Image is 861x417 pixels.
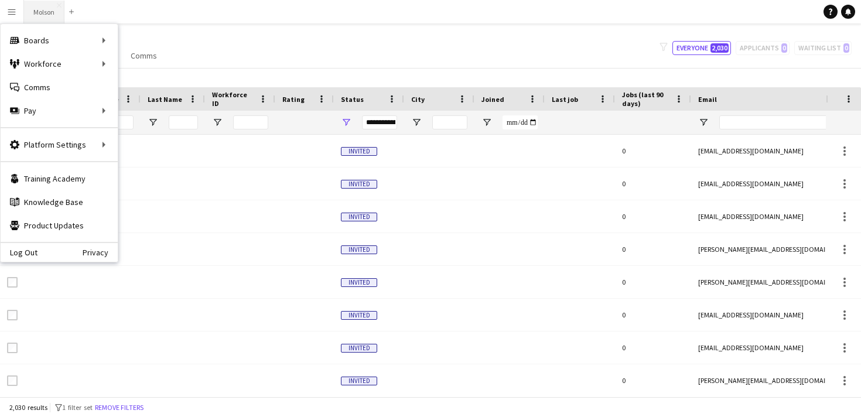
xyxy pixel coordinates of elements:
[7,343,18,353] input: Row Selection is disabled for this row (unchecked)
[233,115,268,129] input: Workforce ID Filter Input
[615,200,691,233] div: 0
[341,278,377,287] span: Invited
[1,76,118,99] a: Comms
[104,115,134,129] input: First Name Filter Input
[62,403,93,412] span: 1 filter set
[341,245,377,254] span: Invited
[615,233,691,265] div: 0
[131,50,157,61] span: Comms
[1,167,118,190] a: Training Academy
[341,311,377,320] span: Invited
[615,299,691,331] div: 0
[698,95,717,104] span: Email
[1,190,118,214] a: Knowledge Base
[93,401,146,414] button: Remove filters
[1,214,118,237] a: Product Updates
[552,95,578,104] span: Last job
[341,95,364,104] span: Status
[710,43,729,53] span: 2,030
[24,1,64,23] button: Molson
[341,117,351,128] button: Open Filter Menu
[503,115,538,129] input: Joined Filter Input
[622,90,670,108] span: Jobs (last 90 days)
[615,364,691,397] div: 0
[341,213,377,221] span: Invited
[169,115,198,129] input: Last Name Filter Input
[341,180,377,189] span: Invited
[481,95,504,104] span: Joined
[341,344,377,353] span: Invited
[341,147,377,156] span: Invited
[411,117,422,128] button: Open Filter Menu
[1,248,37,257] a: Log Out
[615,266,691,298] div: 0
[7,375,18,386] input: Row Selection is disabled for this row (unchecked)
[83,248,118,257] a: Privacy
[282,95,305,104] span: Rating
[698,117,709,128] button: Open Filter Menu
[481,117,492,128] button: Open Filter Menu
[1,52,118,76] div: Workforce
[615,168,691,200] div: 0
[7,310,18,320] input: Row Selection is disabled for this row (unchecked)
[341,377,377,385] span: Invited
[148,117,158,128] button: Open Filter Menu
[672,41,731,55] button: Everyone2,030
[212,117,223,128] button: Open Filter Menu
[1,99,118,122] div: Pay
[1,29,118,52] div: Boards
[1,133,118,156] div: Platform Settings
[7,277,18,288] input: Row Selection is disabled for this row (unchecked)
[615,135,691,167] div: 0
[615,331,691,364] div: 0
[432,115,467,129] input: City Filter Input
[148,95,182,104] span: Last Name
[126,48,162,63] a: Comms
[212,90,254,108] span: Workforce ID
[411,95,425,104] span: City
